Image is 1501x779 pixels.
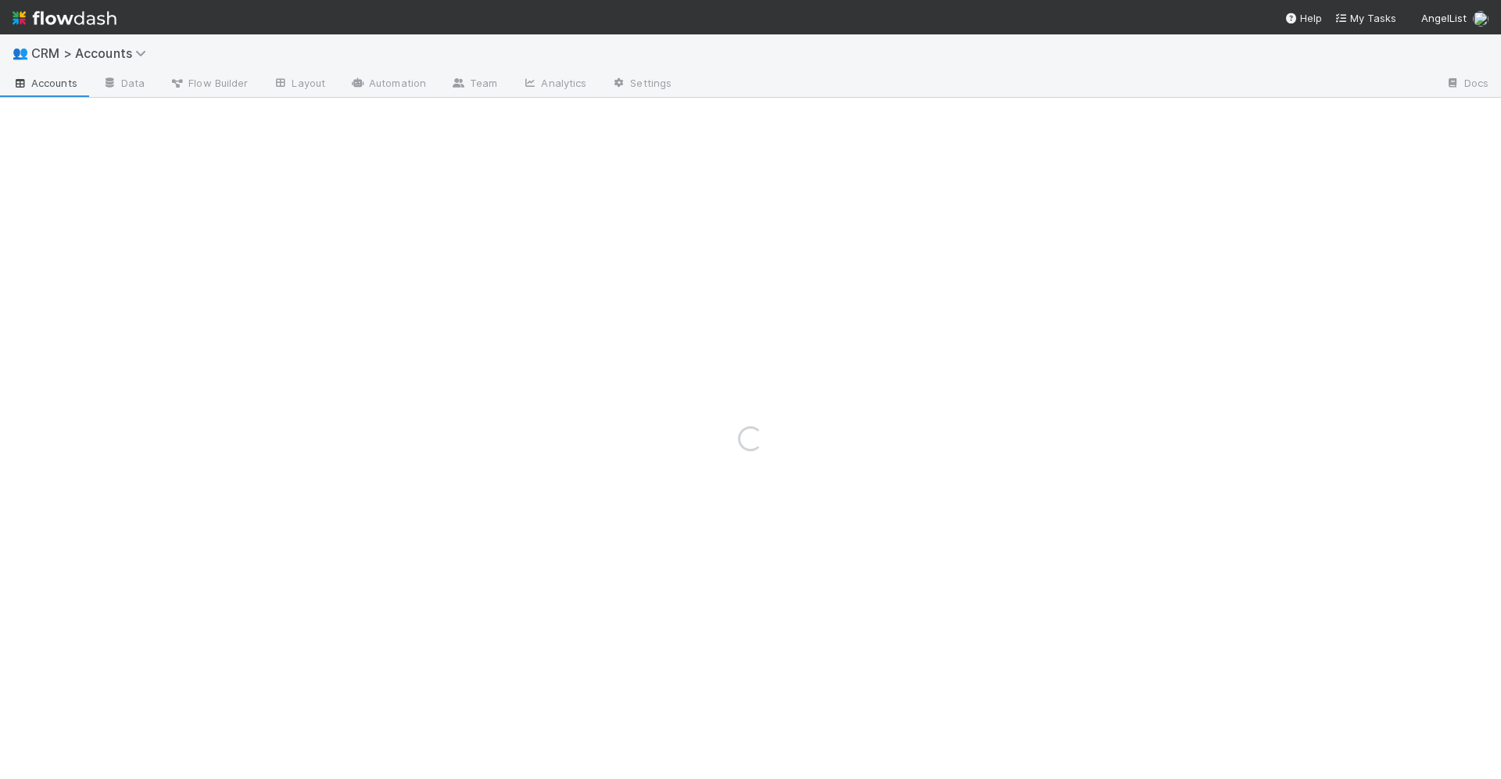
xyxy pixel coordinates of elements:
div: Help [1284,10,1322,26]
img: logo-inverted-e16ddd16eac7371096b0.svg [13,5,116,31]
a: Settings [599,72,684,97]
span: CRM > Accounts [31,45,154,61]
a: Layout [260,72,338,97]
span: AngelList [1421,12,1467,24]
a: Data [90,72,157,97]
span: Flow Builder [170,75,248,91]
span: My Tasks [1334,12,1396,24]
img: avatar_c597f508-4d28-4c7c-92e0-bd2d0d338f8e.png [1473,11,1488,27]
a: Automation [338,72,439,97]
span: 👥 [13,46,28,59]
a: My Tasks [1334,10,1396,26]
a: Team [439,72,510,97]
span: Accounts [13,75,77,91]
a: Flow Builder [157,72,260,97]
a: Analytics [510,72,599,97]
a: Docs [1433,72,1501,97]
